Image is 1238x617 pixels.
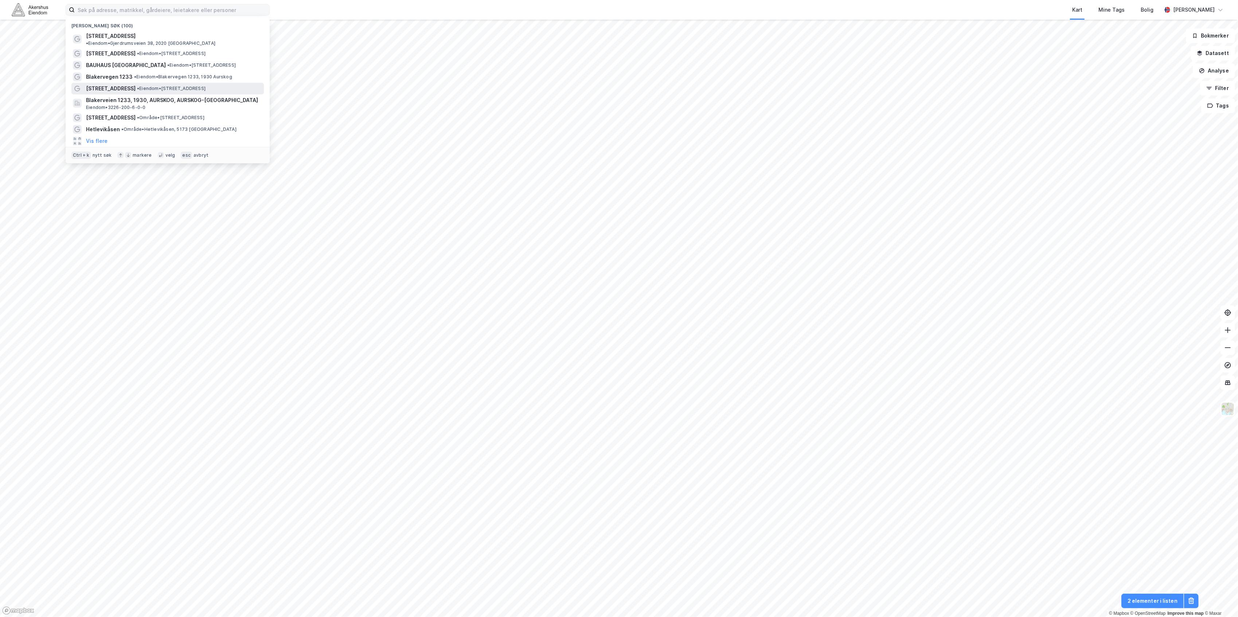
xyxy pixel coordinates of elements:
[86,49,136,58] span: [STREET_ADDRESS]
[165,152,175,158] div: velg
[1109,611,1129,616] a: Mapbox
[137,115,204,121] span: Område • [STREET_ADDRESS]
[66,17,270,30] div: [PERSON_NAME] søk (100)
[86,40,215,46] span: Eiendom • Gjerdrumsveien 38, 2020 [GEOGRAPHIC_DATA]
[1141,5,1153,14] div: Bolig
[134,74,136,79] span: •
[1201,98,1235,113] button: Tags
[137,86,206,91] span: Eiendom • [STREET_ADDRESS]
[1200,81,1235,95] button: Filter
[133,152,152,158] div: markere
[1168,611,1204,616] a: Improve this map
[1186,28,1235,43] button: Bokmerker
[86,105,145,110] span: Eiendom • 3226-200-6-0-0
[137,51,206,56] span: Eiendom • [STREET_ADDRESS]
[1173,5,1215,14] div: [PERSON_NAME]
[75,4,269,15] input: Søk på adresse, matrikkel, gårdeiere, leietakere eller personer
[1098,5,1125,14] div: Mine Tags
[167,62,236,68] span: Eiendom • [STREET_ADDRESS]
[86,113,136,122] span: [STREET_ADDRESS]
[137,86,139,91] span: •
[93,152,112,158] div: nytt søk
[86,32,136,40] span: [STREET_ADDRESS]
[137,51,139,56] span: •
[86,125,120,134] span: Hetlevikåsen
[86,73,133,81] span: Blakervegen 1233
[137,115,139,120] span: •
[1191,46,1235,60] button: Datasett
[86,137,108,145] button: Vis flere
[1121,594,1184,608] button: 2 elementer i listen
[121,126,124,132] span: •
[86,96,261,105] span: Blakerveien 1233, 1930, AURSKOG, AURSKOG-[GEOGRAPHIC_DATA]
[1193,63,1235,78] button: Analyse
[86,61,166,70] span: BAUHAUS [GEOGRAPHIC_DATA]
[1072,5,1082,14] div: Kart
[86,40,88,46] span: •
[71,152,91,159] div: Ctrl + k
[194,152,208,158] div: avbryt
[1202,582,1238,617] iframe: Chat Widget
[134,74,232,80] span: Eiendom • Blakervegen 1233, 1930 Aurskog
[181,152,192,159] div: esc
[2,606,34,615] a: Mapbox homepage
[86,84,136,93] span: [STREET_ADDRESS]
[121,126,237,132] span: Område • Hetlevikåsen, 5173 [GEOGRAPHIC_DATA]
[1221,402,1235,416] img: Z
[12,3,48,16] img: akershus-eiendom-logo.9091f326c980b4bce74ccdd9f866810c.svg
[1202,582,1238,617] div: Kontrollprogram for chat
[167,62,169,68] span: •
[1130,611,1166,616] a: OpenStreetMap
